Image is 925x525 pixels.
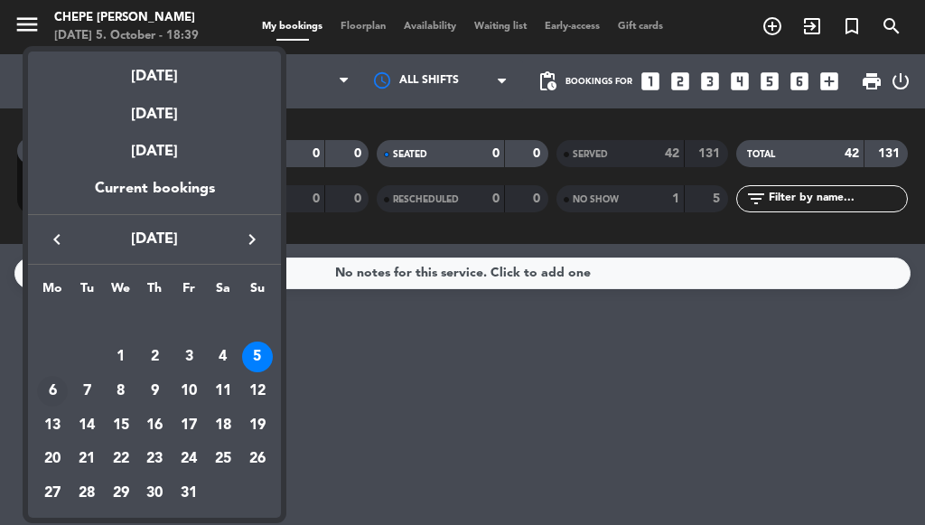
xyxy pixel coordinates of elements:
th: Tuesday [70,278,104,306]
td: OCT [35,306,274,341]
td: October 18, 2025 [206,408,240,443]
div: 16 [139,410,170,441]
td: October 5, 2025 [240,341,275,375]
div: 13 [37,410,68,441]
div: 14 [71,410,102,441]
div: 7 [71,376,102,407]
div: Current bookings [28,177,281,214]
div: 24 [173,445,204,475]
div: 1 [106,342,136,372]
div: 12 [242,376,273,407]
th: Friday [172,278,206,306]
div: 26 [242,445,273,475]
div: 17 [173,410,204,441]
div: 11 [208,376,238,407]
button: keyboard_arrow_left [41,228,73,251]
td: October 31, 2025 [172,476,206,511]
td: October 23, 2025 [138,443,173,477]
i: keyboard_arrow_right [241,229,263,250]
td: October 28, 2025 [70,476,104,511]
td: October 16, 2025 [138,408,173,443]
span: [DATE] [73,228,236,251]
td: October 6, 2025 [35,374,70,408]
div: 29 [106,478,136,509]
td: October 17, 2025 [172,408,206,443]
div: 25 [208,445,238,475]
td: October 30, 2025 [138,476,173,511]
td: October 3, 2025 [172,341,206,375]
div: 20 [37,445,68,475]
div: 2 [139,342,170,372]
div: [DATE] [28,127,281,177]
td: October 24, 2025 [172,443,206,477]
td: October 25, 2025 [206,443,240,477]
div: 30 [139,478,170,509]
td: October 7, 2025 [70,374,104,408]
td: October 15, 2025 [104,408,138,443]
td: October 10, 2025 [172,374,206,408]
div: [DATE] [28,89,281,127]
td: October 13, 2025 [35,408,70,443]
div: 5 [242,342,273,372]
th: Saturday [206,278,240,306]
th: Wednesday [104,278,138,306]
i: keyboard_arrow_left [46,229,68,250]
div: 23 [139,445,170,475]
td: October 19, 2025 [240,408,275,443]
td: October 29, 2025 [104,476,138,511]
td: October 1, 2025 [104,341,138,375]
div: 21 [71,445,102,475]
div: 28 [71,478,102,509]
td: October 27, 2025 [35,476,70,511]
td: October 22, 2025 [104,443,138,477]
th: Sunday [240,278,275,306]
td: October 4, 2025 [206,341,240,375]
td: October 8, 2025 [104,374,138,408]
div: 6 [37,376,68,407]
button: keyboard_arrow_right [236,228,268,251]
div: 10 [173,376,204,407]
td: October 20, 2025 [35,443,70,477]
div: [DATE] [28,52,281,89]
td: October 9, 2025 [138,374,173,408]
th: Thursday [138,278,173,306]
div: 9 [139,376,170,407]
div: 15 [106,410,136,441]
td: October 21, 2025 [70,443,104,477]
div: 27 [37,478,68,509]
div: 8 [106,376,136,407]
th: Monday [35,278,70,306]
div: 18 [208,410,238,441]
td: October 2, 2025 [138,341,173,375]
td: October 11, 2025 [206,374,240,408]
div: 3 [173,342,204,372]
div: 4 [208,342,238,372]
div: 22 [106,445,136,475]
td: October 26, 2025 [240,443,275,477]
td: October 14, 2025 [70,408,104,443]
div: 19 [242,410,273,441]
div: 31 [173,478,204,509]
td: October 12, 2025 [240,374,275,408]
